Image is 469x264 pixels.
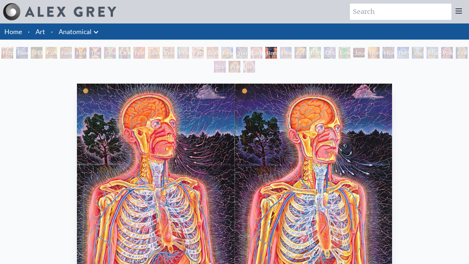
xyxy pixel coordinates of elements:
div: Be a Good Human Being [243,61,255,73]
div: Spirit Animates the Flesh [214,61,226,73]
a: Home [4,27,22,36]
div: Firewalking [456,47,468,59]
div: Family [192,47,204,59]
div: New Man [DEMOGRAPHIC_DATA]: [DEMOGRAPHIC_DATA] Mind [16,47,28,59]
div: Emerald Grail [339,47,350,59]
div: Holy Fire [368,47,380,59]
div: New Man New Woman [60,47,72,59]
div: Contemplation [45,47,57,59]
div: Nursing [133,47,145,59]
div: Networks [397,47,409,59]
li: · [48,23,56,40]
div: Hope [1,47,13,59]
div: Young & Old [236,47,248,59]
div: Love Circuit [148,47,160,59]
div: Human Geometry [383,47,394,59]
div: Power to the Peaceful [441,47,453,59]
div: The Kiss [89,47,101,59]
div: Bond [309,47,321,59]
div: Holy Grail [75,47,86,59]
div: [PERSON_NAME] & Eve [31,47,43,59]
div: Promise [177,47,189,59]
div: Breathing [265,47,277,59]
div: Praying Hands [229,61,240,73]
div: Laughing Man [251,47,262,59]
div: One Taste [104,47,116,59]
a: Anatomical [59,26,92,37]
div: Cosmic Lovers [324,47,336,59]
a: Art [36,26,45,37]
div: Journey of the Wounded Healer [353,47,365,59]
div: Reading [221,47,233,59]
div: Zena Lotus [163,47,174,59]
div: Healing [280,47,292,59]
div: Artist's Hand [295,47,306,59]
div: Yogi & the Möbius Sphere [412,47,424,59]
div: Boo-boo [207,47,218,59]
input: Search [350,4,451,20]
div: Mudra [426,47,438,59]
li: · [25,23,33,40]
div: Ocean of Love Bliss [119,47,130,59]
